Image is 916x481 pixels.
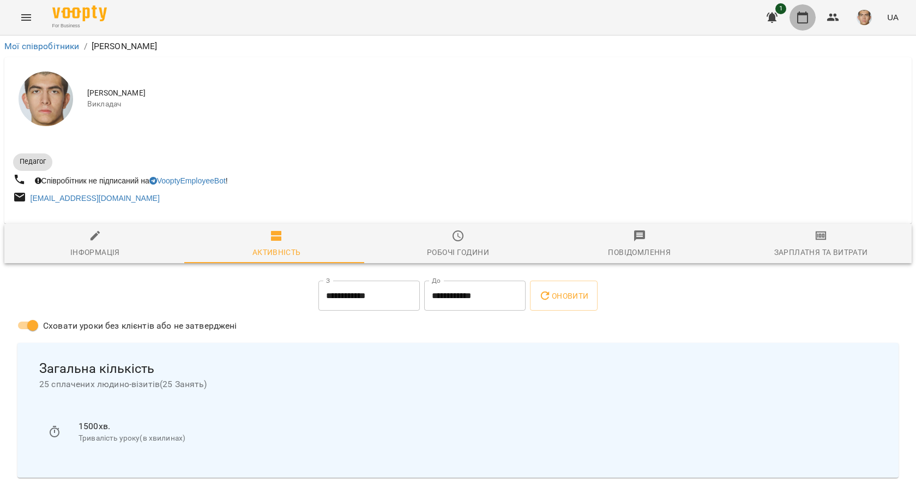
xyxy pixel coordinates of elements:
img: 290265f4fa403245e7fea1740f973bad.jpg [857,10,872,25]
span: 1 [775,3,786,14]
a: Мої співробітники [4,41,80,51]
div: Співробітник не підписаний на ! [33,173,230,188]
img: Voopty Logo [52,5,107,21]
span: Педагог [13,157,52,167]
span: 25 сплачених людино-візитів ( 25 Занять ) [39,378,877,391]
span: Викладач [87,99,903,110]
li: / [84,40,87,53]
div: Зарплатня та Витрати [774,246,868,259]
div: Повідомлення [608,246,671,259]
button: Оновити [530,281,597,311]
span: Сховати уроки без клієнтів або не затверджені [43,319,237,332]
span: For Business [52,22,107,29]
span: UA [887,11,899,23]
div: Інформація [70,246,120,259]
a: VooptyEmployeeBot [149,176,226,185]
div: Активність [252,246,301,259]
button: Menu [13,4,39,31]
img: Недайборщ Андрій Сергійович [19,72,73,126]
span: [PERSON_NAME] [87,88,903,99]
a: [EMAIL_ADDRESS][DOMAIN_NAME] [31,194,160,203]
button: UA [883,7,903,27]
div: Робочі години [427,246,489,259]
nav: breadcrumb [4,40,912,53]
p: 1500 хв. [79,420,868,433]
p: Тривалість уроку(в хвилинах) [79,433,868,444]
span: Загальна кількість [39,360,877,377]
span: Оновити [539,289,588,302]
p: [PERSON_NAME] [92,40,158,53]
